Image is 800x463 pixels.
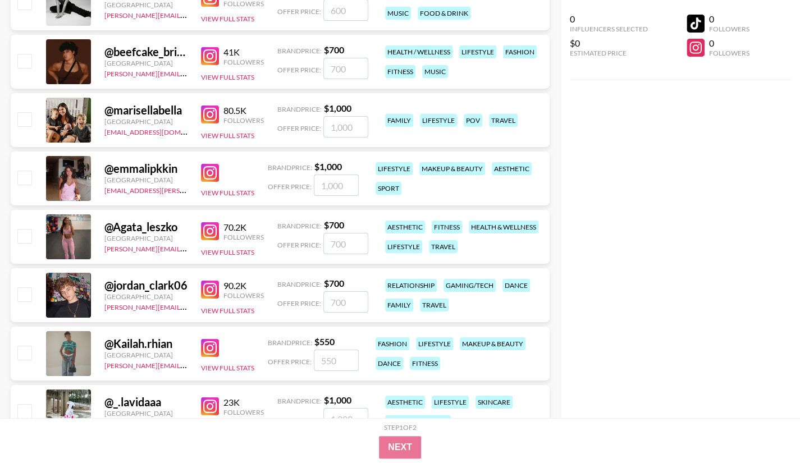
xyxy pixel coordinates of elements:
[385,396,425,409] div: aesthetic
[709,38,749,49] div: 0
[104,45,188,59] div: @ beefcake_brina
[323,408,368,429] input: 1,000
[201,15,254,23] button: View Full Stats
[104,292,188,301] div: [GEOGRAPHIC_DATA]
[502,279,530,292] div: dance
[422,65,448,78] div: music
[277,124,321,132] span: Offer Price:
[223,47,264,58] div: 41K
[223,222,264,233] div: 70.2K
[104,220,188,234] div: @ Agata_leszko
[432,396,469,409] div: lifestyle
[201,281,219,299] img: Instagram
[104,184,271,195] a: [EMAIL_ADDRESS][PERSON_NAME][DOMAIN_NAME]
[376,357,403,370] div: dance
[277,105,322,113] span: Brand Price:
[201,164,219,182] img: Instagram
[104,301,271,311] a: [PERSON_NAME][EMAIL_ADDRESS][DOMAIN_NAME]
[277,299,321,308] span: Offer Price:
[277,397,322,405] span: Brand Price:
[104,103,188,117] div: @ marisellabella
[709,49,749,57] div: Followers
[314,175,359,196] input: 1,000
[104,67,324,78] a: [PERSON_NAME][EMAIL_ADDRESS][PERSON_NAME][DOMAIN_NAME]
[201,222,219,240] img: Instagram
[489,114,518,127] div: travel
[104,126,217,136] a: [EMAIL_ADDRESS][DOMAIN_NAME]
[201,47,219,65] img: Instagram
[709,25,749,33] div: Followers
[323,58,368,79] input: 700
[323,291,368,313] input: 700
[223,116,264,125] div: Followers
[376,162,413,175] div: lifestyle
[104,359,324,370] a: [PERSON_NAME][EMAIL_ADDRESS][PERSON_NAME][DOMAIN_NAME]
[268,338,312,347] span: Brand Price:
[104,162,188,176] div: @ emmalipkkin
[324,278,344,288] strong: $ 700
[385,279,437,292] div: relationship
[277,416,321,424] span: Offer Price:
[570,13,648,25] div: 0
[104,395,188,409] div: @ _.lavidaaa
[314,350,359,371] input: 550
[459,45,496,58] div: lifestyle
[104,337,188,351] div: @ Kailah.rhian
[223,58,264,66] div: Followers
[223,280,264,291] div: 90.2K
[376,337,409,350] div: fashion
[432,221,462,233] div: fitness
[410,357,440,370] div: fitness
[201,306,254,315] button: View Full Stats
[201,364,254,372] button: View Full Stats
[277,7,321,16] span: Offer Price:
[268,182,312,191] span: Offer Price:
[201,397,219,415] img: Instagram
[277,47,322,55] span: Brand Price:
[429,240,458,253] div: travel
[277,241,321,249] span: Offer Price:
[223,397,264,408] div: 23K
[476,396,513,409] div: skincare
[385,114,413,127] div: family
[223,233,264,241] div: Followers
[709,13,749,25] div: 0
[104,176,188,184] div: [GEOGRAPHIC_DATA]
[268,357,312,366] span: Offer Price:
[324,44,344,55] strong: $ 700
[379,436,421,459] button: Next
[469,221,538,233] div: health & wellness
[314,336,335,347] strong: $ 550
[385,415,451,428] div: makeup & beauty
[104,117,188,126] div: [GEOGRAPHIC_DATA]
[201,131,254,140] button: View Full Stats
[385,45,452,58] div: health / wellness
[385,299,413,311] div: family
[223,105,264,116] div: 80.5K
[104,409,188,418] div: [GEOGRAPHIC_DATA]
[464,114,482,127] div: pov
[492,162,532,175] div: aesthetic
[104,242,324,253] a: [PERSON_NAME][EMAIL_ADDRESS][PERSON_NAME][DOMAIN_NAME]
[744,407,787,450] iframe: Drift Widget Chat Controller
[277,66,321,74] span: Offer Price:
[385,240,422,253] div: lifestyle
[503,45,537,58] div: fashion
[324,103,351,113] strong: $ 1,000
[418,7,470,20] div: food & drink
[324,219,344,230] strong: $ 700
[376,182,401,195] div: sport
[223,291,264,300] div: Followers
[385,221,425,233] div: aesthetic
[323,233,368,254] input: 700
[416,337,453,350] div: lifestyle
[277,280,322,288] span: Brand Price:
[104,351,188,359] div: [GEOGRAPHIC_DATA]
[104,59,188,67] div: [GEOGRAPHIC_DATA]
[420,299,449,311] div: travel
[201,339,219,357] img: Instagram
[570,38,648,49] div: $0
[104,278,188,292] div: @ jordan_clark06
[314,161,342,172] strong: $ 1,000
[420,114,457,127] div: lifestyle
